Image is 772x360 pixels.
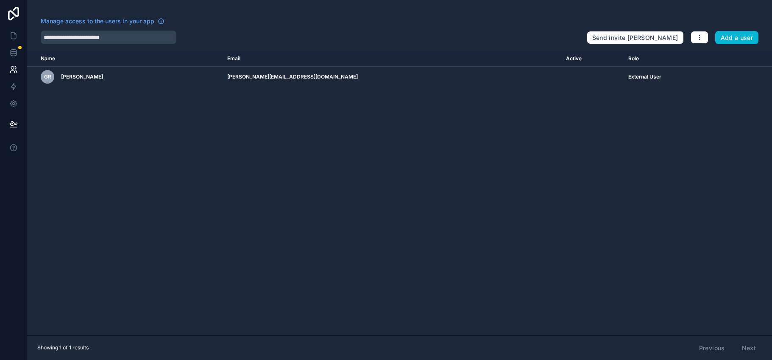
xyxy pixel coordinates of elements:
span: [PERSON_NAME] [61,73,103,80]
td: [PERSON_NAME][EMAIL_ADDRESS][DOMAIN_NAME] [222,67,561,87]
span: Manage access to the users in your app [41,17,154,25]
th: Active [561,51,623,67]
div: scrollable content [27,51,772,335]
a: Manage access to the users in your app [41,17,164,25]
span: GR [44,73,51,80]
th: Email [222,51,561,67]
span: Showing 1 of 1 results [37,344,89,351]
button: Add a user [715,31,759,45]
th: Name [27,51,222,67]
th: Role [623,51,727,67]
span: External User [628,73,661,80]
button: Send invite [PERSON_NAME] [587,31,684,45]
